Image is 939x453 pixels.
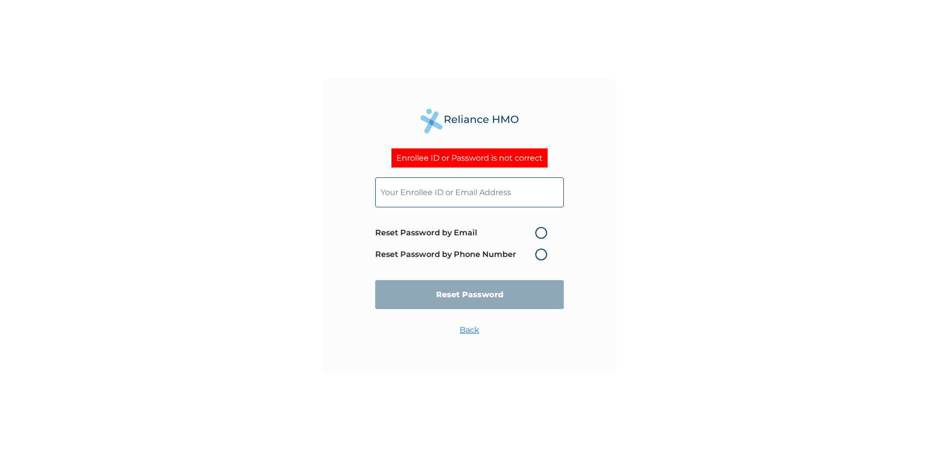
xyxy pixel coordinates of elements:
[375,249,552,260] label: Reset Password by Phone Number
[375,177,564,207] input: Your Enrollee ID or Email Address
[420,109,519,134] img: Reliance Health's Logo
[391,148,548,168] div: Enrollee ID or Password is not correct
[375,222,552,265] span: Password reset method
[460,325,479,335] a: Back
[375,280,564,309] input: Reset Password
[375,227,552,239] label: Reset Password by Email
